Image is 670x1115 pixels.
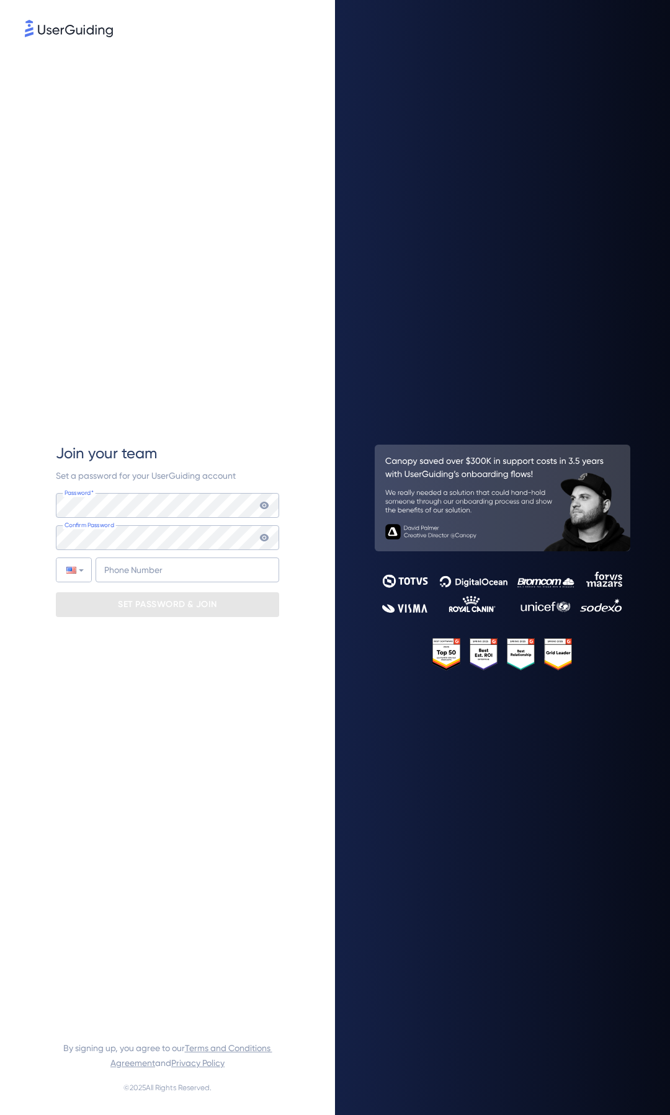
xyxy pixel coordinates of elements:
[432,638,573,670] img: 25303e33045975176eb484905ab012ff.svg
[123,1080,212,1095] span: © 2025 All Rights Reserved.
[56,558,91,582] div: United States: + 1
[56,471,236,481] span: Set a password for your UserGuiding account
[118,595,217,615] p: SET PASSWORD & JOIN
[25,1041,310,1070] span: By signing up, you agree to our and
[96,557,279,582] input: Phone Number
[171,1058,225,1068] a: Privacy Policy
[56,443,157,463] span: Join your team
[110,1043,272,1068] a: Terms and Conditions Agreement
[382,572,622,613] img: 9302ce2ac39453076f5bc0f2f2ca889b.svg
[375,445,630,551] img: 26c0aa7c25a843aed4baddd2b5e0fa68.svg
[25,20,113,37] img: 8faab4ba6bc7696a72372aa768b0286c.svg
